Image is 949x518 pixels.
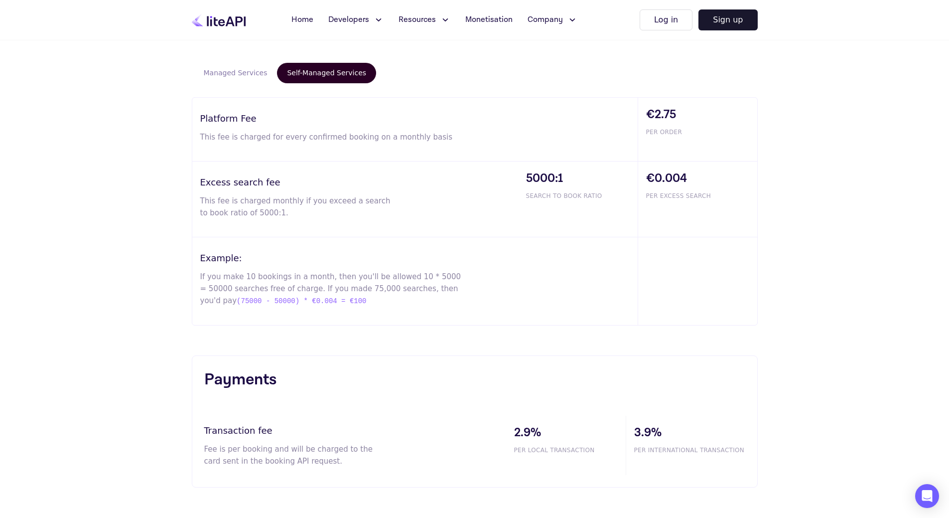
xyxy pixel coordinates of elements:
p: If you make 10 bookings in a month, then you'll be allowed 10 * 5000 = 50000 searches free of cha... [200,271,463,307]
button: Developers [322,10,390,30]
span: Company [528,14,563,26]
div: Open Intercom Messenger [915,484,939,508]
span: Resources [399,14,436,26]
span: PER EXCESS SEARCH [646,191,757,200]
span: €2.75 [646,106,757,124]
button: Self-Managed Services [277,63,376,83]
span: SEARCH TO BOOK RATIO [526,191,638,200]
span: PER LOCAL TRANSACTION [514,446,626,455]
button: Resources [393,10,456,30]
span: €0.004 [646,170,757,187]
span: 3.9% [634,424,745,442]
span: PER ORDER [646,128,757,137]
span: Monetisation [465,14,513,26]
span: 5000:1 [526,170,638,187]
h3: Excess search fee [200,175,518,189]
button: Sign up [698,9,757,30]
span: 2.9% [514,424,626,442]
h3: Transaction fee [204,424,506,437]
span: PER INTERNATIONAL TRANSACTION [634,446,745,455]
p: This fee is charged monthly if you exceed a search to book ratio of 5000:1. [200,195,391,219]
span: (75000 - 50000) * €0.004 = €100 [237,295,366,307]
a: Monetisation [459,10,519,30]
span: Developers [328,14,369,26]
button: Log in [640,9,692,30]
span: Home [291,14,313,26]
p: This fee is charged for every confirmed booking on a monthly basis [200,131,463,143]
a: Home [285,10,319,30]
h3: Platform Fee [200,112,638,125]
h3: Payments [204,368,745,392]
p: Fee is per booking and will be charged to the card sent in the booking API request. [204,443,386,467]
button: Company [522,10,583,30]
h3: Example: [200,251,638,265]
button: Managed Services [194,63,277,83]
